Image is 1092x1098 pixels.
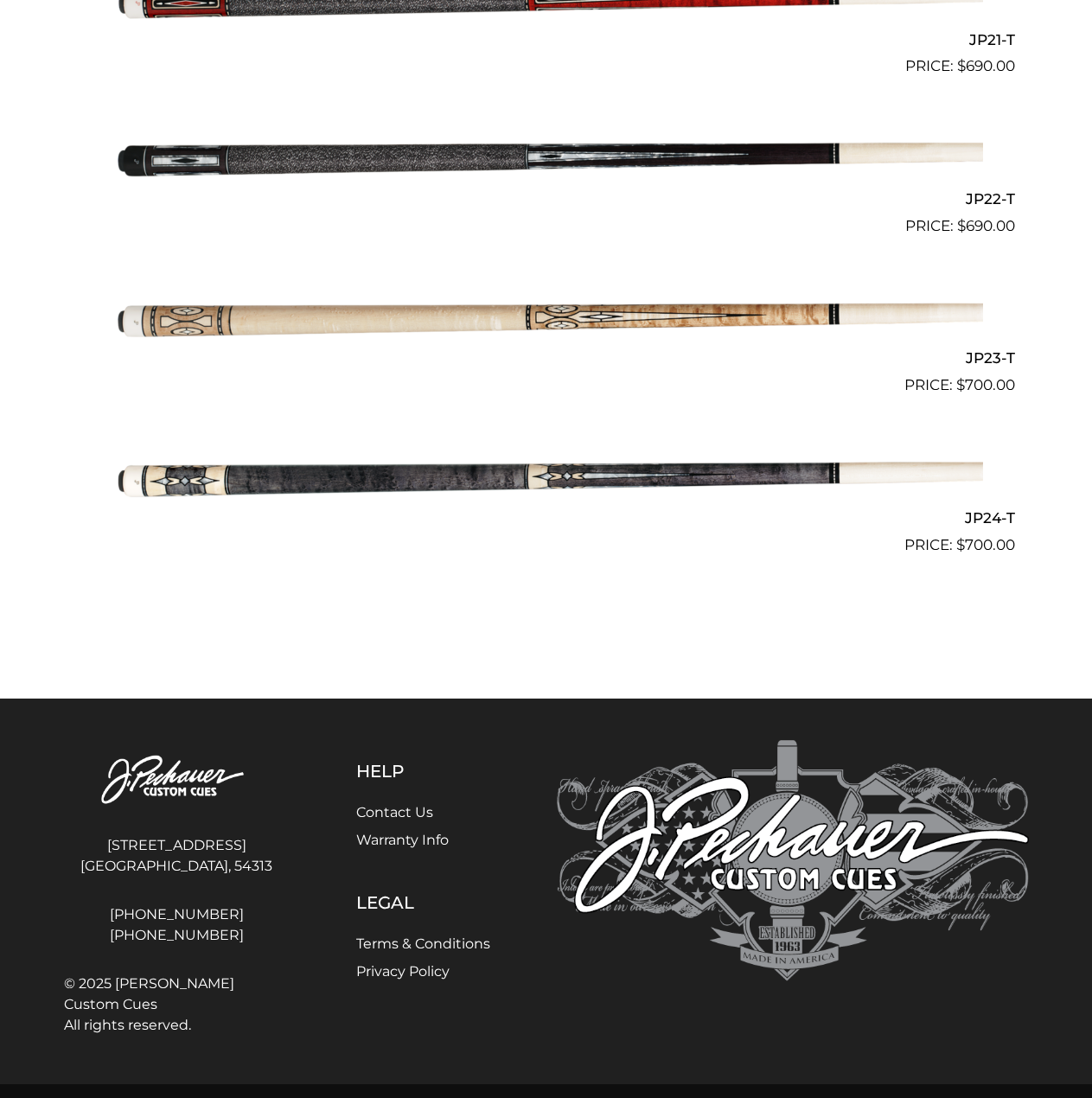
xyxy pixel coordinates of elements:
[356,963,450,980] a: Privacy Policy
[64,740,290,822] img: Pechauer Custom Cues
[356,832,449,848] a: Warranty Info
[956,536,965,553] span: $
[956,376,965,393] span: $
[956,536,1015,553] bdi: 700.00
[64,974,290,1036] span: © 2025 [PERSON_NAME] Custom Cues All rights reserved.
[78,342,1015,374] h2: JP23-T
[356,935,490,952] a: Terms & Conditions
[356,804,433,820] a: Contact Us
[957,57,966,74] span: $
[356,892,490,913] h5: Legal
[78,85,1015,237] a: JP22-T $690.00
[956,376,1015,393] bdi: 700.00
[957,57,1015,74] bdi: 690.00
[78,501,1015,533] h2: JP24-T
[957,217,966,234] span: $
[64,904,290,925] a: [PHONE_NUMBER]
[64,925,290,946] a: [PHONE_NUMBER]
[356,761,490,782] h5: Help
[110,85,983,230] img: JP22-T
[78,182,1015,214] h2: JP22-T
[110,245,983,390] img: JP23-T
[557,740,1029,981] img: Pechauer Custom Cues
[78,23,1015,55] h2: JP21-T
[957,217,1015,234] bdi: 690.00
[64,828,290,884] address: [STREET_ADDRESS] [GEOGRAPHIC_DATA], 54313
[78,404,1015,556] a: JP24-T $700.00
[78,245,1015,397] a: JP23-T $700.00
[110,404,983,549] img: JP24-T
